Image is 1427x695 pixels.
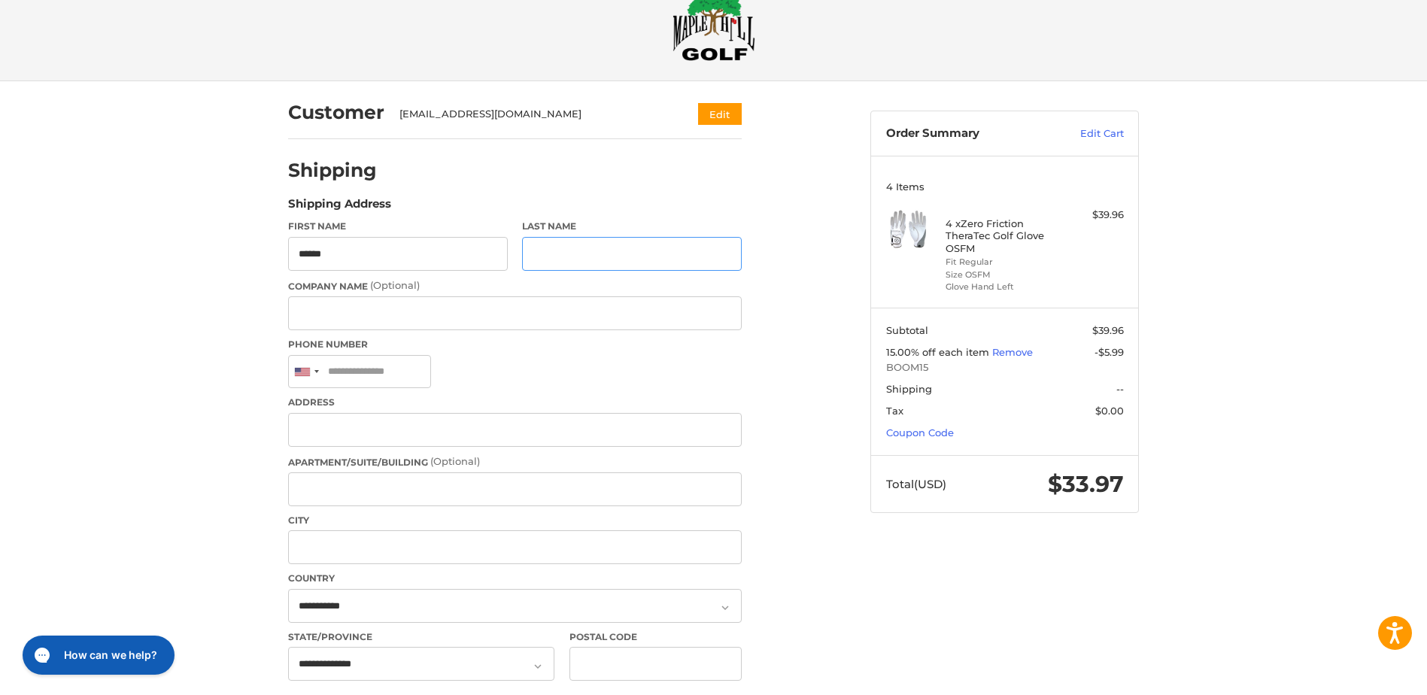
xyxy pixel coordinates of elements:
[288,514,742,527] label: City
[886,346,992,358] span: 15.00% off each item
[288,101,384,124] h2: Customer
[886,126,1048,141] h3: Order Summary
[370,279,420,291] small: (Optional)
[15,630,179,680] iframe: Gorgias live chat messenger
[698,103,742,125] button: Edit
[288,338,742,351] label: Phone Number
[288,396,742,409] label: Address
[430,455,480,467] small: (Optional)
[1095,346,1124,358] span: -$5.99
[288,630,554,644] label: State/Province
[522,220,742,233] label: Last Name
[1048,470,1124,498] span: $33.97
[399,107,669,122] div: [EMAIL_ADDRESS][DOMAIN_NAME]
[992,346,1033,358] a: Remove
[288,196,391,220] legend: Shipping Address
[1064,208,1124,223] div: $39.96
[886,181,1124,193] h3: 4 Items
[288,572,742,585] label: Country
[886,324,928,336] span: Subtotal
[886,360,1124,375] span: BOOM15
[289,356,323,388] div: United States: +1
[886,405,903,417] span: Tax
[946,256,1061,269] li: Fit Regular
[1092,324,1124,336] span: $39.96
[288,278,742,293] label: Company Name
[886,383,932,395] span: Shipping
[946,281,1061,293] li: Glove Hand Left
[288,220,508,233] label: First Name
[886,477,946,491] span: Total (USD)
[1095,405,1124,417] span: $0.00
[569,630,742,644] label: Postal Code
[1116,383,1124,395] span: --
[1048,126,1124,141] a: Edit Cart
[946,269,1061,281] li: Size OSFM
[288,454,742,469] label: Apartment/Suite/Building
[886,426,954,439] a: Coupon Code
[946,217,1061,254] h4: 4 x Zero Friction TheraTec Golf Glove OSFM
[288,159,377,182] h2: Shipping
